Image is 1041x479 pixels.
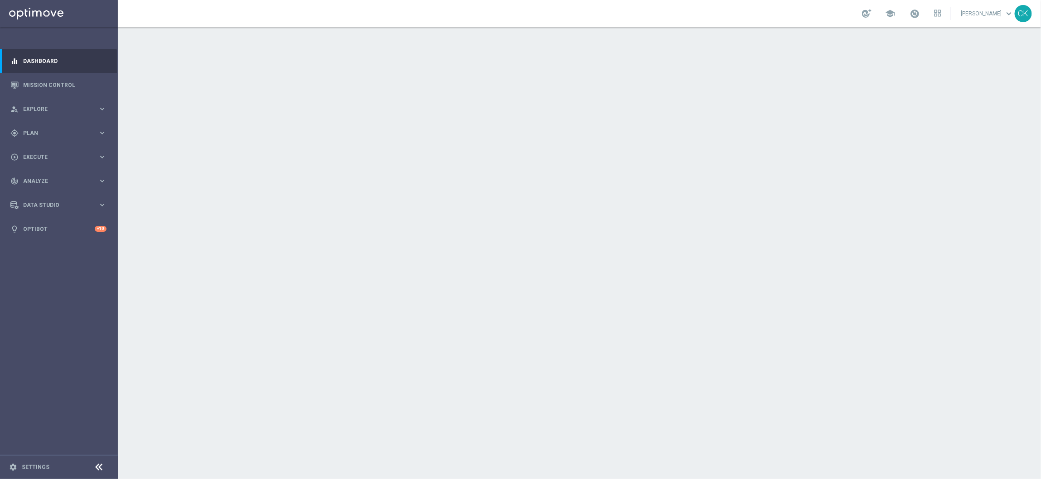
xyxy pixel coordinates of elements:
i: settings [9,463,17,471]
button: Mission Control [10,81,107,89]
i: equalizer [10,57,19,65]
span: keyboard_arrow_down [1004,9,1014,19]
span: school [885,9,895,19]
div: Data Studio [10,201,98,209]
div: Optibot [10,217,107,241]
i: keyboard_arrow_right [98,177,107,185]
i: track_changes [10,177,19,185]
i: lightbulb [10,225,19,233]
div: Execute [10,153,98,161]
div: Explore [10,105,98,113]
span: Data Studio [23,202,98,208]
button: gps_fixed Plan keyboard_arrow_right [10,129,107,137]
i: play_circle_outline [10,153,19,161]
span: Execute [23,154,98,160]
button: play_circle_outline Execute keyboard_arrow_right [10,153,107,161]
button: lightbulb Optibot +10 [10,225,107,233]
div: Mission Control [10,73,107,97]
i: person_search [10,105,19,113]
a: Dashboard [23,49,107,73]
i: keyboard_arrow_right [98,153,107,161]
div: Dashboard [10,49,107,73]
a: Optibot [23,217,95,241]
a: Mission Control [23,73,107,97]
i: keyboard_arrow_right [98,129,107,137]
i: keyboard_arrow_right [98,105,107,113]
button: track_changes Analyze keyboard_arrow_right [10,177,107,185]
i: gps_fixed [10,129,19,137]
button: Data Studio keyboard_arrow_right [10,201,107,209]
div: Plan [10,129,98,137]
i: keyboard_arrow_right [98,201,107,209]
div: +10 [95,226,107,232]
span: Explore [23,106,98,112]
a: Settings [22,465,49,470]
button: person_search Explore keyboard_arrow_right [10,105,107,113]
div: Analyze [10,177,98,185]
div: CK [1015,5,1032,22]
span: Plan [23,130,98,136]
a: [PERSON_NAME]keyboard_arrow_down [960,7,1015,20]
button: equalizer Dashboard [10,57,107,65]
span: Analyze [23,178,98,184]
